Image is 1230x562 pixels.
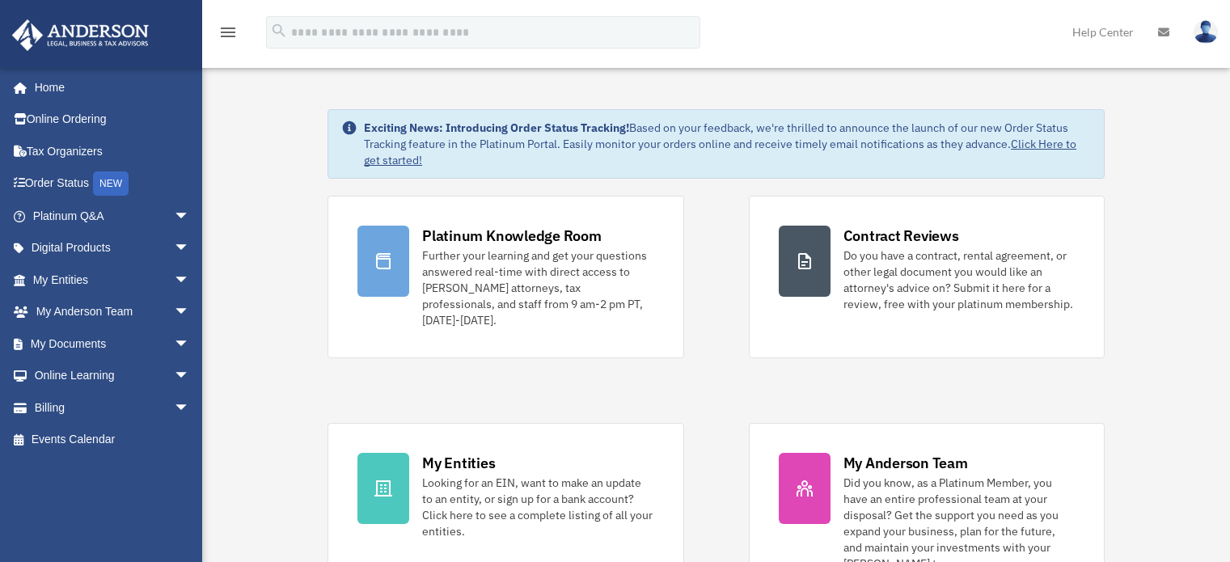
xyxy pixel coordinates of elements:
span: arrow_drop_down [174,391,206,425]
a: Click Here to get started! [364,137,1076,167]
img: User Pic [1194,20,1218,44]
a: Contract Reviews Do you have a contract, rental agreement, or other legal document you would like... [749,196,1105,358]
a: My Anderson Teamarrow_drop_down [11,296,214,328]
a: My Entitiesarrow_drop_down [11,264,214,296]
a: Tax Organizers [11,135,214,167]
div: My Anderson Team [843,453,968,473]
div: Looking for an EIN, want to make an update to an entity, or sign up for a bank account? Click her... [422,475,653,539]
span: arrow_drop_down [174,296,206,329]
div: Do you have a contract, rental agreement, or other legal document you would like an attorney's ad... [843,247,1075,312]
a: Online Learningarrow_drop_down [11,360,214,392]
strong: Exciting News: Introducing Order Status Tracking! [364,120,629,135]
a: Platinum Knowledge Room Further your learning and get your questions answered real-time with dire... [328,196,683,358]
a: My Documentsarrow_drop_down [11,327,214,360]
span: arrow_drop_down [174,264,206,297]
a: Events Calendar [11,424,214,456]
span: arrow_drop_down [174,360,206,393]
div: Contract Reviews [843,226,959,246]
img: Anderson Advisors Platinum Portal [7,19,154,51]
a: Order StatusNEW [11,167,214,201]
a: Platinum Q&Aarrow_drop_down [11,200,214,232]
a: Digital Productsarrow_drop_down [11,232,214,264]
a: menu [218,28,238,42]
a: Home [11,71,206,104]
div: NEW [93,171,129,196]
div: My Entities [422,453,495,473]
i: menu [218,23,238,42]
div: Platinum Knowledge Room [422,226,602,246]
div: Based on your feedback, we're thrilled to announce the launch of our new Order Status Tracking fe... [364,120,1091,168]
i: search [270,22,288,40]
a: Billingarrow_drop_down [11,391,214,424]
a: Online Ordering [11,104,214,136]
div: Further your learning and get your questions answered real-time with direct access to [PERSON_NAM... [422,247,653,328]
span: arrow_drop_down [174,327,206,361]
span: arrow_drop_down [174,200,206,233]
span: arrow_drop_down [174,232,206,265]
